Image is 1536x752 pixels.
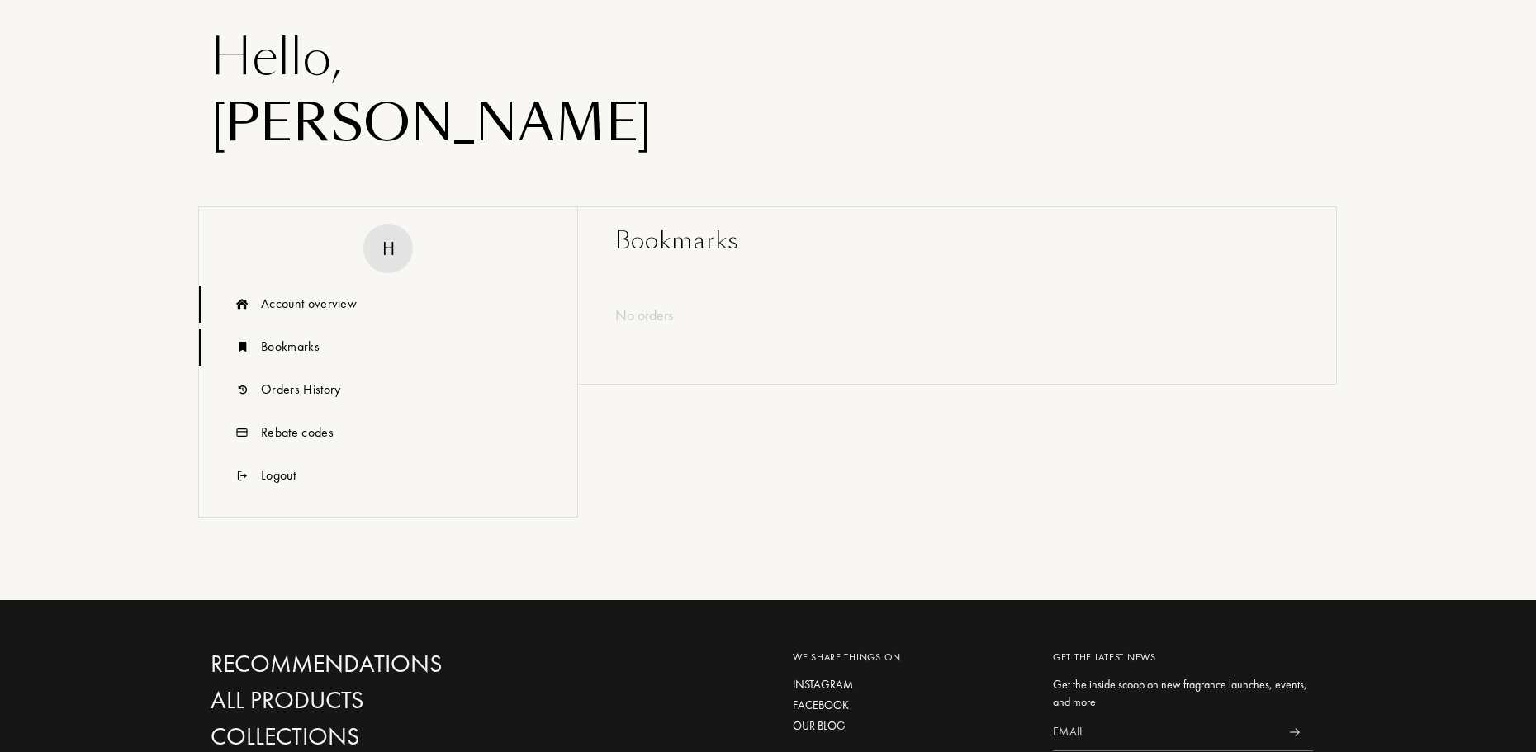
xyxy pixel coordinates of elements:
div: Get the latest news [1053,650,1313,665]
div: Get the inside scoop on new fragrance launches, events, and more [1053,676,1313,711]
div: We share things on [793,650,1028,665]
div: Orders History [261,380,340,400]
a: Our blog [793,717,1028,735]
div: Rebate codes [261,423,334,442]
div: H [382,234,395,262]
img: icn_code.svg [232,414,253,452]
a: Recommendations [211,650,566,679]
img: icn_overview.svg [232,286,253,323]
a: All products [211,686,566,715]
img: news_send.svg [1289,728,1300,736]
img: icn_book.svg [232,329,253,366]
a: Facebook [793,697,1028,714]
div: Hello , [211,25,1325,91]
div: Account overview [261,294,357,314]
div: Bookmarks [615,224,1299,258]
img: icn_history.svg [232,371,253,409]
a: Collections [211,722,566,751]
div: No orders [615,304,1299,326]
input: Email [1053,714,1276,751]
a: Instagram [793,676,1028,693]
img: icn_logout.svg [232,457,253,494]
div: Logout [261,466,296,485]
div: [PERSON_NAME] [211,91,1325,157]
div: Bookmarks [261,337,320,357]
